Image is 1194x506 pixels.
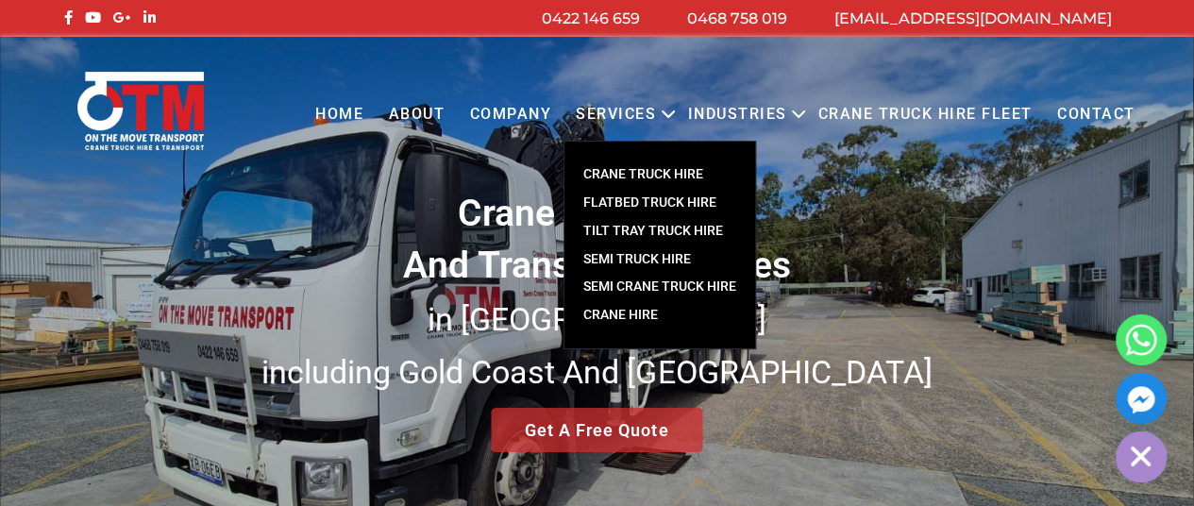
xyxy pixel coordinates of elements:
a: Services [563,89,668,141]
a: 0468 758 019 [687,9,787,27]
a: Crane Hire [564,301,755,329]
a: Get A Free Quote [491,408,702,452]
small: in [GEOGRAPHIC_DATA] including Gold Coast And [GEOGRAPHIC_DATA] [261,300,932,391]
a: About [376,89,457,141]
a: CRANE TRUCK HIRE [564,160,755,189]
a: SEMI CRANE TRUCK HIRE [564,273,755,301]
a: Crane Truck Hire Fleet [805,89,1044,141]
a: Contact [1045,89,1148,141]
a: COMPANY [457,89,563,141]
a: 0422 146 659 [542,9,640,27]
a: Whatsapp [1116,314,1167,365]
a: SEMI TRUCK HIRE [564,245,755,274]
a: Facebook_Messenger [1116,373,1167,424]
a: Home [303,89,376,141]
a: TILT TRAY TRUCK HIRE [564,217,755,245]
a: FLATBED TRUCK HIRE [564,189,755,217]
a: Industries [675,89,799,141]
a: [EMAIL_ADDRESS][DOMAIN_NAME] [834,9,1112,27]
